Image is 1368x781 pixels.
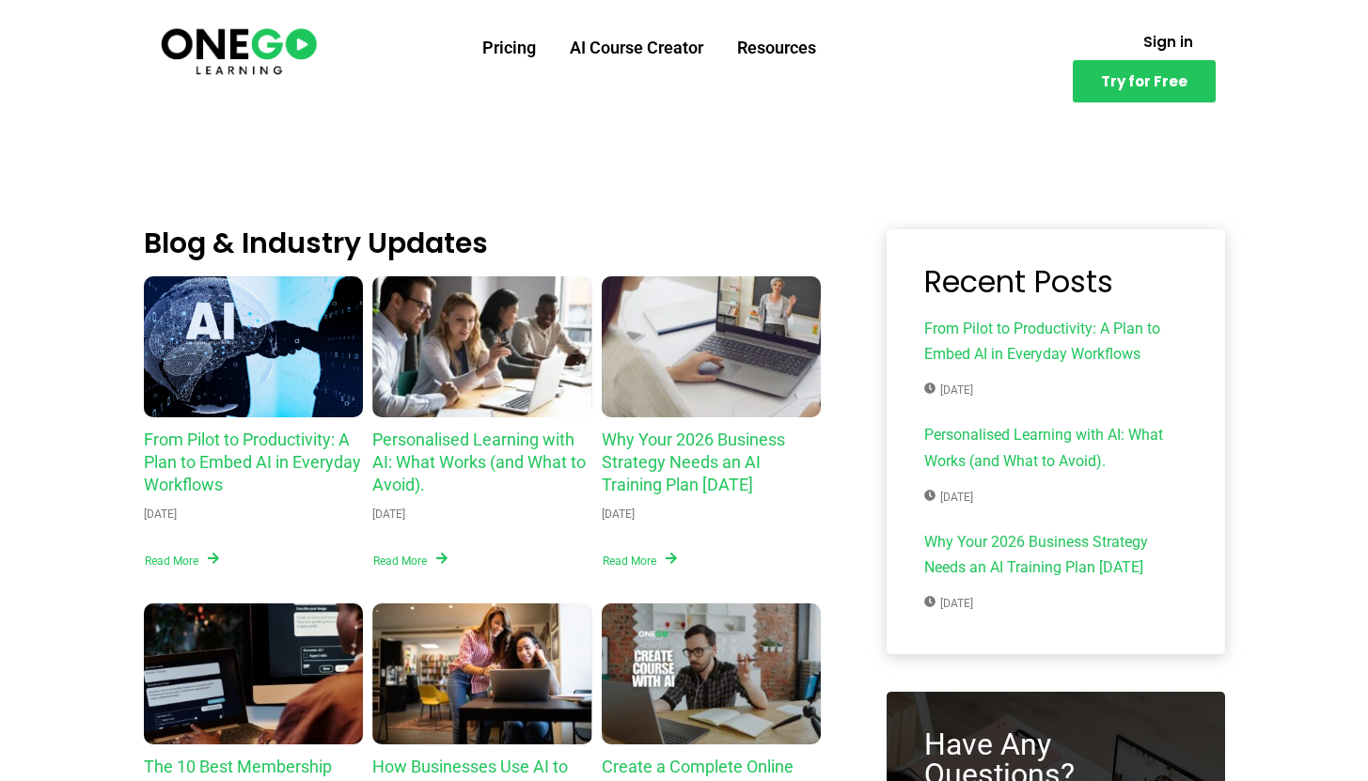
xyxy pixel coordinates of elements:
a: Resources [720,23,833,72]
a: Read More [602,551,678,570]
span: From Pilot to Productivity: A Plan to Embed AI in Everyday Workflows [924,316,1187,371]
a: Personalised Learning with AI: What Works (and What to Avoid). [372,430,586,494]
h3: Recent Posts [924,267,1187,297]
a: Why Your 2026 Business Strategy Needs an AI Training Plan [DATE] [602,430,785,494]
span: [DATE] [924,381,973,399]
span: [DATE] [924,488,973,507]
a: Pricing [465,23,553,72]
h2: Blog & Industry Updates [144,229,822,258]
a: Try for Free [1073,60,1216,102]
a: Personalised Learning with AI: What Works (and What to Avoid).[DATE] [924,422,1187,509]
a: Sign in [1121,23,1216,60]
a: From Pilot to Productivity: A Plan to Embed AI in Everyday Workflows [144,430,361,494]
div: [DATE] [372,505,405,523]
a: Personalised Learning with AI: What Works (and What to Avoid). [372,276,592,417]
span: [DATE] [924,594,973,613]
div: [DATE] [602,505,635,523]
a: From Pilot to Productivity: A Plan to Embed AI in Everyday Workflows [144,276,364,417]
a: Read More [144,551,220,570]
a: Create a Complete Online Course in Minutes with AI [602,603,822,744]
a: Read More [372,551,448,570]
a: The 10 Best Membership Platforms for Online Course Creators [144,603,364,744]
span: Personalised Learning with AI: What Works (and What to Avoid). [924,422,1187,477]
a: Why Your 2026 Business Strategy Needs an AI Training Plan Today [602,276,822,417]
a: From Pilot to Productivity: A Plan to Embed AI in Everyday Workflows[DATE] [924,316,1187,403]
a: Why Your 2026 Business Strategy Needs an AI Training Plan [DATE][DATE] [924,529,1187,617]
div: [DATE] [144,505,177,523]
span: Try for Free [1101,74,1187,88]
a: How Businesses Use AI to Build Internal Training Courses Fast [372,603,592,744]
span: Why Your 2026 Business Strategy Needs an AI Training Plan [DATE] [924,529,1187,585]
a: AI Course Creator [553,23,720,72]
span: Sign in [1143,35,1193,49]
